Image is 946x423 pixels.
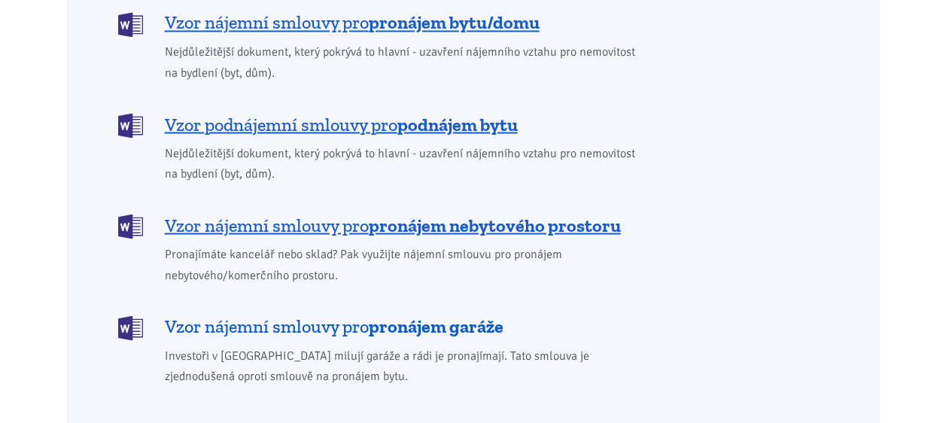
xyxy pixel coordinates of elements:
[165,112,518,136] span: Vzor podnájemní smlouvy pro
[369,11,540,33] b: pronájem bytu/domu
[118,113,143,138] img: DOCX (Word)
[369,315,503,336] b: pronájem garáže
[369,214,621,236] b: pronájem nebytového prostoru
[165,213,621,237] span: Vzor nájemní smlouvy pro
[118,315,143,340] img: DOCX (Word)
[118,212,646,237] a: Vzor nájemní smlouvy propronájem nebytového prostoru
[118,11,646,35] a: Vzor nájemní smlouvy propronájem bytu/domu
[165,314,503,338] span: Vzor nájemní smlouvy pro
[165,244,646,285] span: Pronajímáte kancelář nebo sklad? Pak využijte nájemní smlouvu pro pronájem nebytového/komerčního ...
[118,111,646,136] a: Vzor podnájemní smlouvy propodnájem bytu
[118,314,646,339] a: Vzor nájemní smlouvy propronájem garáže
[118,214,143,239] img: DOCX (Word)
[397,113,518,135] b: podnájem bytu
[165,42,646,83] span: Nejdůležitější dokument, který pokrývá to hlavní - uzavření nájemního vztahu pro nemovitost na by...
[165,11,540,35] span: Vzor nájemní smlouvy pro
[165,345,646,386] span: Investoři v [GEOGRAPHIC_DATA] milují garáže a rádi je pronajímají. Tato smlouva je zjednodušená o...
[165,143,646,184] span: Nejdůležitější dokument, který pokrývá to hlavní - uzavření nájemního vztahu pro nemovitost na by...
[118,12,143,37] img: DOCX (Word)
